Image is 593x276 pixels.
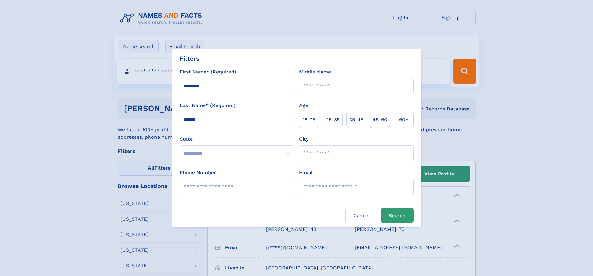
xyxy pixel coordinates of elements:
label: Phone Number [180,169,216,176]
span: 60+ [399,116,408,124]
span: 25‑35 [326,116,340,124]
label: Cancel [345,208,378,223]
div: Filters [180,54,200,63]
label: First Name* (Required) [180,68,236,76]
label: Email [299,169,313,176]
label: City [299,135,308,143]
span: 18‑25 [303,116,315,124]
label: Age [299,102,308,109]
label: Middle Name [299,68,331,76]
label: Last Name* (Required) [180,102,236,109]
button: Search [381,208,414,223]
span: 45‑60 [373,116,387,124]
label: State [180,135,294,143]
span: 35‑45 [349,116,363,124]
